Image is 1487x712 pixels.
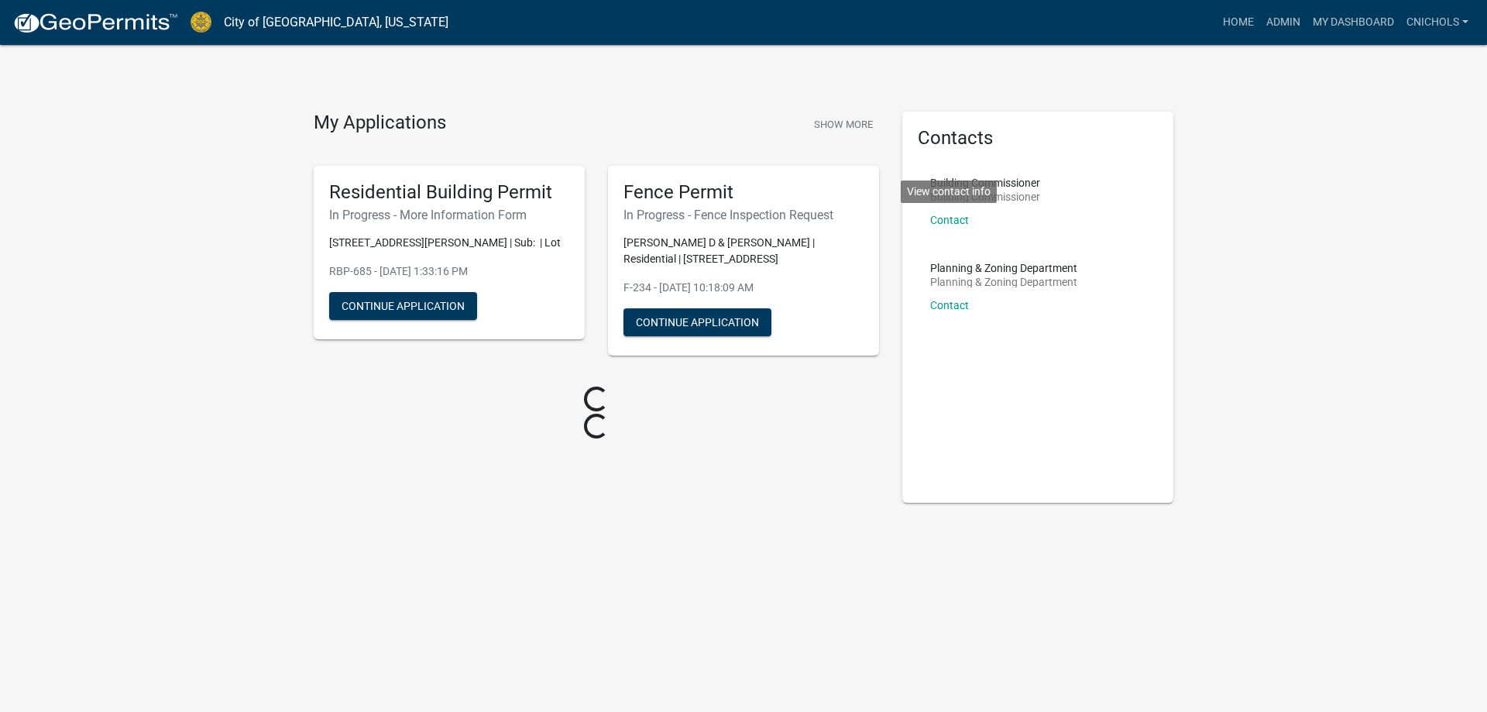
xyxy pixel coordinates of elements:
[1260,8,1307,37] a: Admin
[930,299,969,311] a: Contact
[329,235,569,251] p: [STREET_ADDRESS][PERSON_NAME] | Sub: | Lot
[329,208,569,222] h6: In Progress - More Information Form
[1217,8,1260,37] a: Home
[623,208,864,222] h6: In Progress - Fence Inspection Request
[623,235,864,267] p: [PERSON_NAME] D & [PERSON_NAME] | Residential | [STREET_ADDRESS]
[1400,8,1475,37] a: cnichols
[329,292,477,320] button: Continue Application
[329,263,569,280] p: RBP-685 - [DATE] 1:33:16 PM
[224,9,448,36] a: City of [GEOGRAPHIC_DATA], [US_STATE]
[314,112,446,135] h4: My Applications
[623,308,771,336] button: Continue Application
[623,181,864,204] h5: Fence Permit
[191,12,211,33] img: City of Jeffersonville, Indiana
[918,127,1158,150] h5: Contacts
[930,263,1077,273] p: Planning & Zoning Department
[1307,8,1400,37] a: My Dashboard
[329,181,569,204] h5: Residential Building Permit
[930,177,1040,188] p: Building Commissioner
[808,112,879,137] button: Show More
[930,214,969,226] a: Contact
[930,277,1077,287] p: Planning & Zoning Department
[623,280,864,296] p: F-234 - [DATE] 10:18:09 AM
